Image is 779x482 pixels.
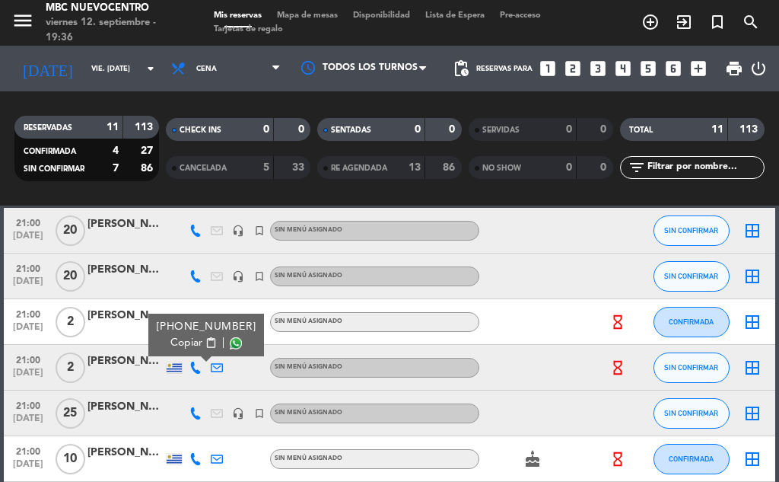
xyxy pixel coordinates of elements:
i: border_all [743,404,762,423]
i: border_all [743,359,762,377]
span: TOTAL [629,126,653,134]
span: Sin menú asignado [275,455,342,461]
i: looks_3 [588,59,608,78]
i: looks_6 [663,59,683,78]
div: LOG OUT [749,46,768,91]
span: Sin menú asignado [275,318,342,324]
span: 21:00 [9,259,47,276]
i: [DATE] [11,53,84,84]
span: SIN CONFIRMAR [24,165,84,173]
span: Lista de Espera [418,11,492,20]
i: looks_one [538,59,558,78]
span: CONFIRMADA [669,455,714,463]
span: Pre-acceso [492,11,548,20]
span: Disponibilidad [345,11,418,20]
span: SIN CONFIRMAR [664,226,718,235]
span: [DATE] [9,276,47,294]
span: CANCELADA [180,164,227,172]
i: looks_two [563,59,583,78]
strong: 11 [711,124,723,135]
span: Sin menú asignado [275,364,342,370]
span: content_paste [205,337,217,349]
span: 2 [56,307,85,337]
button: SIN CONFIRMAR [653,353,730,383]
span: Sin menú asignado [275,410,342,416]
i: hourglass_empty [609,359,626,376]
strong: 0 [449,124,458,135]
div: [PERSON_NAME] [87,353,164,370]
span: 20 [56,215,85,246]
i: search [742,13,760,31]
i: cake [523,450,542,468]
i: menu [11,9,34,32]
i: add_circle_outline [641,13,660,31]
span: RE AGENDADA [331,164,387,172]
button: CONFIRMADA [653,307,730,337]
span: | [222,335,225,351]
i: turned_in_not [253,225,265,237]
strong: 0 [566,124,572,135]
i: arrow_drop_down [141,59,160,78]
span: Tarjetas de regalo [206,25,291,34]
strong: 0 [298,124,307,135]
strong: 0 [415,124,421,135]
span: RESERVADAS [24,124,72,132]
div: [PERSON_NAME] [87,307,164,324]
i: looks_4 [613,59,633,78]
span: [DATE] [9,459,47,477]
div: [PERSON_NAME] [87,261,164,279]
button: menu [11,9,34,37]
strong: 11 [107,122,119,132]
i: turned_in_not [253,407,265,420]
i: turned_in_not [253,270,265,282]
span: print [725,59,743,78]
span: 21:00 [9,442,47,459]
i: power_settings_new [749,59,768,78]
span: Sin menú asignado [275,227,342,233]
span: [DATE] [9,368,47,385]
span: 21:00 [9,305,47,322]
i: looks_5 [638,59,658,78]
span: NO SHOW [482,164,521,172]
strong: 113 [135,122,156,132]
button: SIN CONFIRMAR [653,261,730,292]
button: SIN CONFIRMAR [653,398,730,429]
span: Mapa de mesas [269,11,345,20]
strong: 13 [409,162,421,173]
span: [DATE] [9,231,47,248]
div: [PERSON_NAME] [87,444,164,461]
span: 2 [56,353,85,383]
strong: 4 [113,145,119,156]
span: 25 [56,398,85,429]
i: border_all [743,267,762,286]
strong: 86 [141,163,156,174]
button: SIN CONFIRMAR [653,215,730,246]
span: SERVIDAS [482,126,520,134]
span: SENTADAS [331,126,371,134]
div: [PERSON_NAME] [87,398,164,416]
button: Copiarcontent_paste [170,335,217,351]
span: Reservas para [476,65,533,73]
strong: 7 [113,163,119,174]
span: pending_actions [452,59,470,78]
strong: 5 [263,162,269,173]
strong: 0 [600,124,609,135]
i: border_all [743,222,762,240]
i: headset_mic [232,407,244,420]
div: MBC Nuevocentro [46,1,183,16]
i: border_all [743,313,762,331]
span: 21:00 [9,213,47,231]
strong: 33 [292,162,307,173]
span: 21:00 [9,350,47,368]
span: SIN CONFIRMAR [664,363,718,372]
span: 20 [56,261,85,292]
i: filter_list [628,158,646,177]
span: SIN CONFIRMAR [664,272,718,280]
i: exit_to_app [675,13,693,31]
i: hourglass_empty [609,314,626,330]
i: turned_in_not [708,13,727,31]
i: add_box [688,59,708,78]
strong: 113 [739,124,761,135]
i: headset_mic [232,225,244,237]
div: [PHONE_NUMBER] [157,319,256,335]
